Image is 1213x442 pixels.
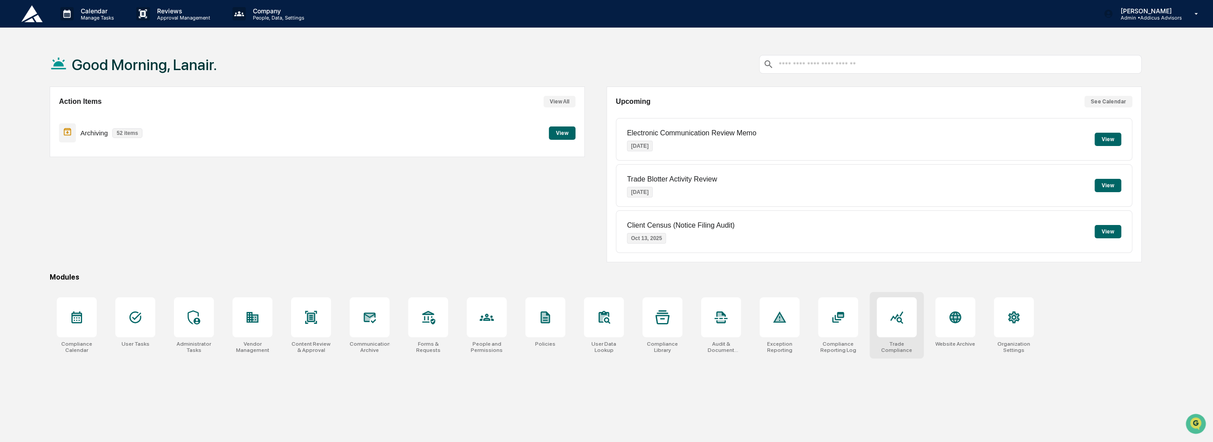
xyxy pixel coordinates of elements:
p: Archiving [80,129,108,137]
p: People, Data, Settings [246,15,309,21]
p: How can we help? [9,18,161,32]
button: View [1095,133,1121,146]
img: logo [21,5,43,22]
p: Calendar [74,7,118,15]
p: [DATE] [627,187,653,197]
div: Organization Settings [994,341,1034,353]
button: View [1095,179,1121,192]
div: Communications Archive [350,341,390,353]
p: Company [246,7,309,15]
button: View [1095,225,1121,238]
div: Start new chat [40,67,146,76]
span: Data Lookup [18,198,56,207]
a: Powered byPylon [63,219,107,226]
div: Audit & Document Logs [701,341,741,353]
div: User Data Lookup [584,341,624,353]
p: Trade Blotter Activity Review [627,175,717,183]
p: [PERSON_NAME] [1113,7,1181,15]
img: Jack Rasmussen [9,136,23,150]
p: 52 items [112,128,142,138]
div: Vendor Management [232,341,272,353]
span: Pylon [88,220,107,226]
p: Approval Management [150,15,215,21]
div: Compliance Library [642,341,682,353]
div: People and Permissions [467,341,507,353]
div: Exception Reporting [760,341,799,353]
span: • [74,120,77,127]
a: View [549,128,575,137]
span: • [74,144,77,151]
img: 1746055101610-c473b297-6a78-478c-a979-82029cc54cd1 [18,121,25,128]
p: Reviews [150,7,215,15]
p: Manage Tasks [74,15,118,21]
p: Admin • Addicus Advisors [1113,15,1181,21]
h1: Good Morning, Lanair. [72,56,217,74]
div: 🔎 [9,199,16,206]
p: Client Census (Notice Filing Audit) [627,221,735,229]
span: Preclearance [18,181,57,190]
a: 🔎Data Lookup [5,194,59,210]
span: [PERSON_NAME] [28,120,72,127]
img: Jack Rasmussen [9,112,23,126]
img: 8933085812038_c878075ebb4cc5468115_72.jpg [19,67,35,83]
button: View [549,126,575,140]
button: See Calendar [1084,96,1132,107]
div: Compliance Calendar [57,341,97,353]
img: 1746055101610-c473b297-6a78-478c-a979-82029cc54cd1 [9,67,25,83]
div: 🖐️ [9,182,16,189]
h2: Upcoming [616,98,650,106]
div: Compliance Reporting Log [818,341,858,353]
button: See all [138,96,161,107]
div: User Tasks [122,341,150,347]
p: Oct 13, 2025 [627,233,666,244]
a: 🖐️Preclearance [5,178,61,193]
span: [PERSON_NAME] [28,144,72,151]
button: View All [543,96,575,107]
img: 1746055101610-c473b297-6a78-478c-a979-82029cc54cd1 [18,145,25,152]
p: Electronic Communication Review Memo [627,129,756,137]
div: Modules [50,273,1142,281]
div: Trade Compliance [877,341,917,353]
span: Attestations [73,181,110,190]
span: [DATE] [79,120,97,127]
div: Forms & Requests [408,341,448,353]
div: Past conversations [9,98,59,105]
p: [DATE] [627,141,653,151]
span: [DATE] [79,144,97,151]
div: Content Review & Approval [291,341,331,353]
div: Website Archive [935,341,975,347]
div: 🗄️ [64,182,71,189]
div: Policies [535,341,555,347]
div: We're available if you need us! [40,76,122,83]
button: Start new chat [151,70,161,81]
h2: Action Items [59,98,102,106]
a: 🗄️Attestations [61,178,114,193]
iframe: Open customer support [1185,413,1209,437]
div: Administrator Tasks [174,341,214,353]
